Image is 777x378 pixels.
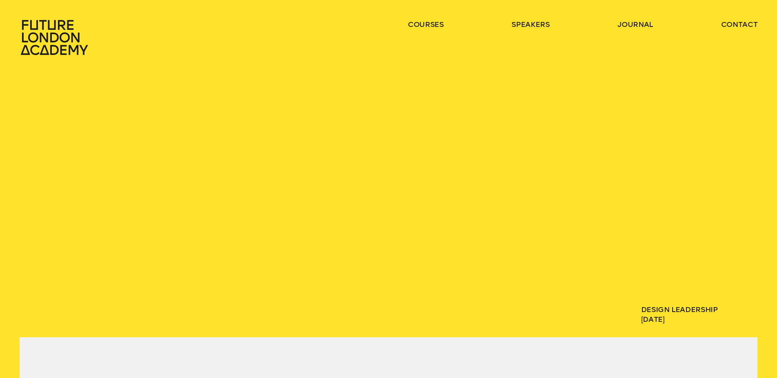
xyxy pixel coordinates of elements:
a: Design Leadership [641,305,718,314]
a: courses [408,20,444,29]
a: speakers [511,20,549,29]
a: contact [721,20,758,29]
span: [DATE] [641,314,758,324]
a: journal [618,20,653,29]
